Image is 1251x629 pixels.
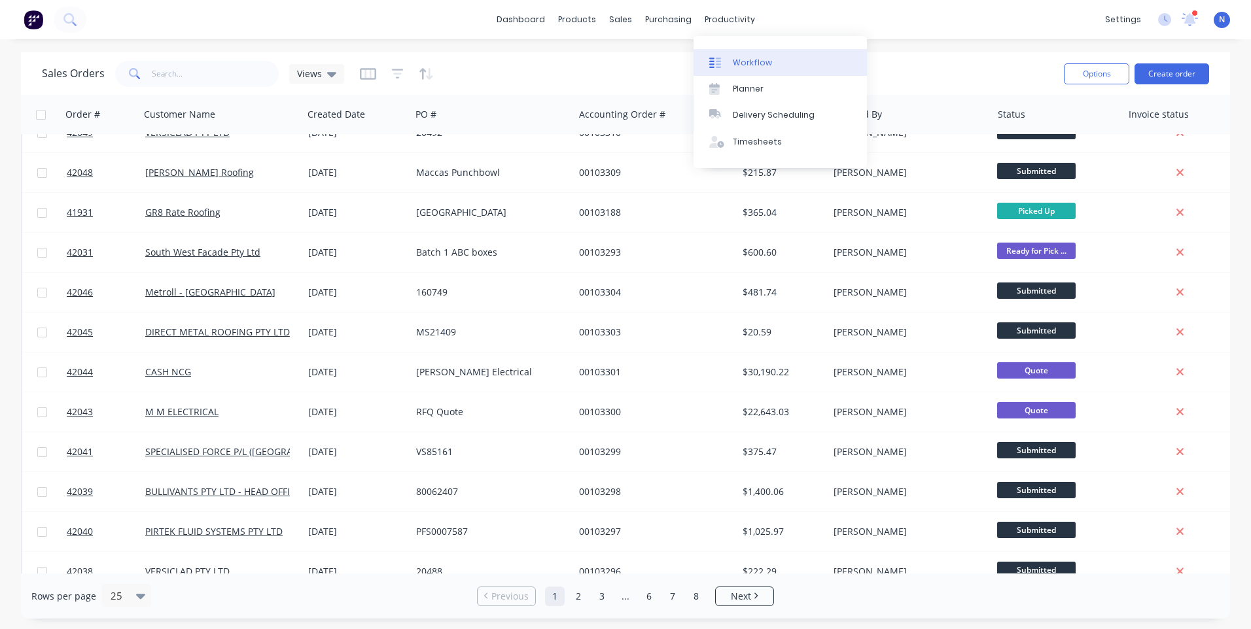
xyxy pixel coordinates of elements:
a: Jump forward [616,586,635,606]
div: Created Date [308,108,365,121]
div: Invoice status [1129,108,1189,121]
div: [PERSON_NAME] [834,565,979,578]
div: [PERSON_NAME] [834,326,979,339]
span: 42038 [67,565,93,578]
div: [DATE] [308,166,406,179]
div: $22,643.03 [743,405,819,418]
div: [PERSON_NAME] [834,525,979,538]
div: $1,025.97 [743,525,819,538]
div: Workflow [733,57,772,69]
div: Customer Name [144,108,215,121]
div: [DATE] [308,565,406,578]
a: Page 7 [663,586,682,606]
div: [DATE] [308,326,406,339]
div: 00103300 [579,405,724,418]
span: Next [731,590,751,603]
a: 42031 [67,233,145,272]
span: Views [297,67,322,80]
div: [DATE] [308,206,406,219]
span: 41931 [67,206,93,219]
a: Workflow [694,49,867,75]
span: Submitted [997,442,1076,458]
div: Delivery Scheduling [733,109,815,121]
a: 42044 [67,352,145,392]
div: RFQ Quote [416,405,561,418]
a: M M ELECTRICAL [145,405,219,418]
span: 42041 [67,445,93,458]
ul: Pagination [472,586,779,606]
div: [DATE] [308,246,406,259]
span: 42043 [67,405,93,418]
span: N [1219,14,1225,25]
a: Delivery Scheduling [694,102,867,128]
span: Picked Up [997,203,1076,219]
div: Order # [65,108,100,121]
div: 00103296 [579,565,724,578]
input: Search... [152,61,279,87]
div: productivity [698,10,762,29]
div: 00103293 [579,246,724,259]
div: 00103303 [579,326,724,339]
a: VERSICLAD PTY LTD [145,565,230,577]
span: Submitted [997,522,1076,538]
div: [PERSON_NAME] [834,485,979,498]
a: [PERSON_NAME] Roofing [145,166,254,178]
a: 42045 [67,313,145,352]
div: $600.60 [743,246,819,259]
div: 00103299 [579,445,724,458]
a: Page 2 [569,586,588,606]
div: Planner [733,83,764,95]
a: Page 1 is your current page [545,586,565,606]
div: [DATE] [308,485,406,498]
div: VS85161 [416,445,561,458]
a: DIRECT METAL ROOFING PTY LTD [145,326,290,338]
div: Accounting Order # [579,108,665,121]
a: 42043 [67,392,145,432]
div: [PERSON_NAME] [834,445,979,458]
a: 42040 [67,512,145,551]
a: 41931 [67,193,145,232]
span: Quote [997,402,1076,418]
span: 42044 [67,365,93,379]
span: 42039 [67,485,93,498]
div: [PERSON_NAME] [834,286,979,299]
a: dashboard [490,10,552,29]
div: [DATE] [308,365,406,379]
a: 42041 [67,432,145,471]
button: Create order [1135,63,1209,84]
div: Timesheets [733,136,782,148]
div: MS21409 [416,326,561,339]
a: Planner [694,76,867,102]
div: purchasing [639,10,698,29]
a: Metroll - [GEOGRAPHIC_DATA] [145,286,275,298]
div: settings [1099,10,1148,29]
div: $222.29 [743,565,819,578]
div: $1,400.06 [743,485,819,498]
div: [DATE] [308,525,406,538]
span: Submitted [997,482,1076,498]
a: 42046 [67,273,145,312]
span: Quote [997,362,1076,379]
h1: Sales Orders [42,67,105,80]
a: Timesheets [694,129,867,155]
a: Page 3 [592,586,612,606]
div: [PERSON_NAME] [834,206,979,219]
div: 80062407 [416,485,561,498]
div: $481.74 [743,286,819,299]
a: Page 8 [686,586,706,606]
div: $365.04 [743,206,819,219]
span: 42040 [67,525,93,538]
div: [PERSON_NAME] [834,405,979,418]
span: Submitted [997,562,1076,578]
div: $20.59 [743,326,819,339]
div: [GEOGRAPHIC_DATA] [416,206,561,219]
div: $375.47 [743,445,819,458]
a: 42039 [67,472,145,511]
div: 00103309 [579,166,724,179]
div: Maccas Punchbowl [416,166,561,179]
a: Page 6 [639,586,659,606]
span: Ready for Pick ... [997,243,1076,259]
span: Submitted [997,322,1076,339]
span: 42045 [67,326,93,339]
span: Submitted [997,163,1076,179]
